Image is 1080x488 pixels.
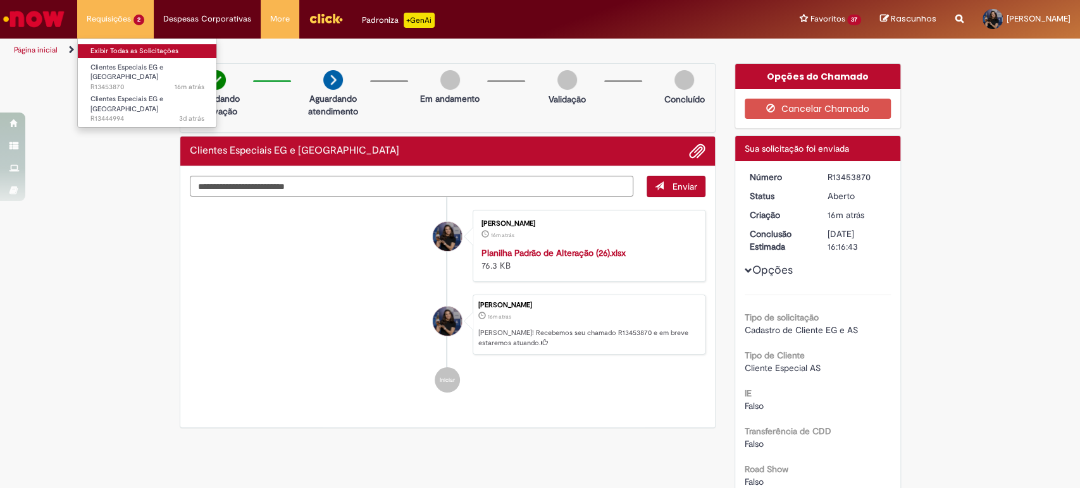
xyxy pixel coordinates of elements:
[491,231,514,239] span: 16m atrás
[810,13,845,25] span: Favoritos
[78,61,217,88] a: Aberto R13453870 : Clientes Especiais EG e AS
[673,181,697,192] span: Enviar
[647,176,705,197] button: Enviar
[745,324,858,336] span: Cadastro de Cliente EG e AS
[481,247,626,259] a: Planilha Padrão de Alteração (26).xlsx
[433,222,462,251] div: Daniele Cristina Corrêa De Jesuz
[440,70,460,90] img: img-circle-grey.png
[190,145,399,157] h2: Clientes Especiais EG e AS Histórico de tíquete
[745,425,831,437] b: Transferência de CDD
[745,438,764,449] span: Falso
[740,190,818,202] dt: Status
[270,13,290,25] span: More
[179,114,204,123] time: 25/08/2025 15:31:04
[481,247,692,272] div: 76.3 KB
[77,38,217,128] ul: Requisições
[478,302,698,309] div: [PERSON_NAME]
[302,92,364,118] p: Aguardando atendimento
[674,70,694,90] img: img-circle-grey.png
[78,44,217,58] a: Exibir Todas as Solicitações
[745,362,821,374] span: Cliente Especial AS
[404,13,435,28] p: +GenAi
[1,6,66,32] img: ServiceNow
[891,13,936,25] span: Rascunhos
[9,39,711,62] ul: Trilhas de página
[362,13,435,28] div: Padroniza
[740,171,818,183] dt: Número
[735,64,900,89] div: Opções do Chamado
[420,92,480,105] p: Em andamento
[78,92,217,119] a: Aberto R13444994 : Clientes Especiais EG e AS
[14,45,58,55] a: Página inicial
[90,63,163,82] span: Clientes Especiais EG e [GEOGRAPHIC_DATA]
[664,93,704,106] p: Concluído
[828,190,886,202] div: Aberto
[880,13,936,25] a: Rascunhos
[1007,13,1071,24] span: [PERSON_NAME]
[745,476,764,487] span: Falso
[190,295,706,355] li: Daniele Cristina Corrêa De Jesuz
[175,82,204,92] span: 16m atrás
[828,209,886,221] div: 27/08/2025 17:16:43
[87,13,131,25] span: Requisições
[847,15,861,25] span: 37
[488,313,511,320] time: 27/08/2025 17:16:43
[745,463,788,475] b: Road Show
[828,209,864,221] span: 16m atrás
[163,13,251,25] span: Despesas Corporativas
[491,231,514,239] time: 27/08/2025 17:16:40
[190,176,634,197] textarea: Digite sua mensagem aqui...
[745,143,849,154] span: Sua solicitação foi enviada
[175,82,204,92] time: 27/08/2025 17:16:44
[190,197,706,406] ul: Histórico de tíquete
[478,328,698,348] p: [PERSON_NAME]! Recebemos seu chamado R13453870 e em breve estaremos atuando.
[828,228,886,253] div: [DATE] 16:16:43
[828,209,864,221] time: 27/08/2025 17:16:43
[740,228,818,253] dt: Conclusão Estimada
[90,94,163,114] span: Clientes Especiais EG e [GEOGRAPHIC_DATA]
[488,313,511,320] span: 16m atrás
[90,114,204,124] span: R13444994
[828,171,886,183] div: R13453870
[689,143,705,159] button: Adicionar anexos
[557,70,577,90] img: img-circle-grey.png
[745,99,891,119] button: Cancelar Chamado
[90,82,204,92] span: R13453870
[433,307,462,336] div: Daniele Cristina Corrêa De Jesuz
[745,350,805,361] b: Tipo de Cliente
[133,15,144,25] span: 2
[549,93,586,106] p: Validação
[481,220,692,228] div: [PERSON_NAME]
[740,209,818,221] dt: Criação
[323,70,343,90] img: arrow-next.png
[745,400,764,412] span: Falso
[309,9,343,28] img: click_logo_yellow_360x200.png
[179,114,204,123] span: 3d atrás
[745,387,752,399] b: IE
[745,312,819,323] b: Tipo de solicitação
